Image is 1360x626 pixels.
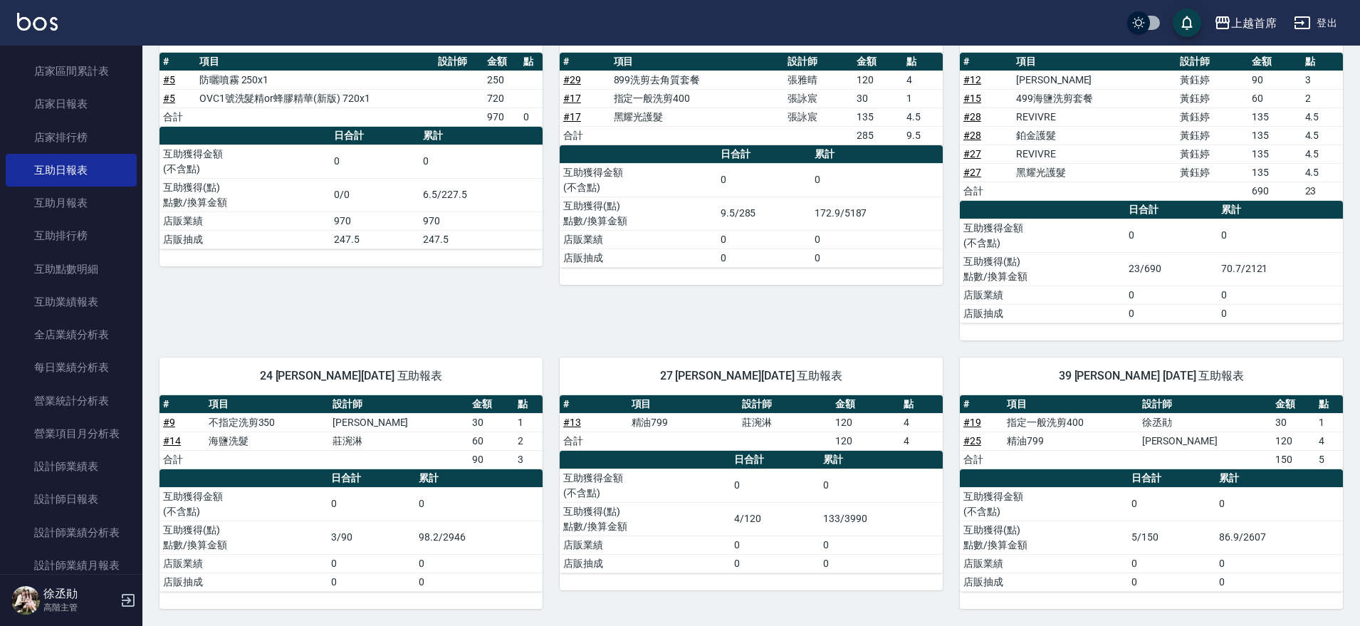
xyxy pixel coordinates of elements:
[415,487,543,521] td: 0
[1215,573,1343,591] td: 0
[159,145,330,178] td: 互助獲得金額 (不含點)
[1302,108,1343,126] td: 4.5
[163,417,175,428] a: #9
[1302,182,1343,200] td: 23
[6,351,137,384] a: 每日業績分析表
[205,432,329,450] td: 海鹽洗髮
[328,469,415,488] th: 日合計
[514,413,543,432] td: 1
[832,432,900,450] td: 120
[811,249,943,267] td: 0
[903,108,943,126] td: 4.5
[1003,432,1139,450] td: 精油799
[1125,304,1218,323] td: 0
[903,71,943,89] td: 4
[960,219,1125,252] td: 互助獲得金額 (不含點)
[560,53,610,71] th: #
[177,369,525,383] span: 24 [PERSON_NAME][DATE] 互助報表
[900,413,943,432] td: 4
[1139,395,1272,414] th: 設計師
[6,219,137,252] a: 互助排行榜
[960,450,1003,469] td: 合計
[1176,71,1248,89] td: 黃鈺婷
[560,536,731,554] td: 店販業績
[1272,395,1315,414] th: 金額
[731,451,820,469] th: 日合計
[820,536,943,554] td: 0
[1248,163,1301,182] td: 135
[963,74,981,85] a: #12
[1139,432,1272,450] td: [PERSON_NAME]
[328,554,415,573] td: 0
[832,395,900,414] th: 金額
[1176,89,1248,108] td: 黃鈺婷
[1013,53,1176,71] th: 項目
[419,230,543,249] td: 247.5
[1218,286,1343,304] td: 0
[419,178,543,212] td: 6.5/227.5
[560,197,717,230] td: 互助獲得(點) 點數/換算金額
[163,435,181,447] a: #14
[820,469,943,502] td: 0
[520,108,543,126] td: 0
[560,502,731,536] td: 互助獲得(點) 點數/換算金額
[1302,126,1343,145] td: 4.5
[483,53,520,71] th: 金額
[419,212,543,230] td: 970
[717,197,811,230] td: 9.5/285
[1218,201,1343,219] th: 累計
[731,554,820,573] td: 0
[1302,145,1343,163] td: 4.5
[1208,9,1282,38] button: 上越首席
[469,395,514,414] th: 金額
[1302,53,1343,71] th: 點
[1013,89,1176,108] td: 499海鹽洗剪套餐
[960,252,1125,286] td: 互助獲得(點) 點數/換算金額
[960,53,1343,201] table: a dense table
[1248,126,1301,145] td: 135
[560,126,610,145] td: 合計
[560,163,717,197] td: 互助獲得金額 (不含點)
[731,469,820,502] td: 0
[560,451,943,573] table: a dense table
[6,121,137,154] a: 店家排行榜
[717,145,811,164] th: 日合計
[960,487,1128,521] td: 互助獲得金額 (不含點)
[159,450,205,469] td: 合計
[903,53,943,71] th: 點
[563,93,581,104] a: #17
[900,432,943,450] td: 4
[1218,219,1343,252] td: 0
[483,89,520,108] td: 720
[560,395,628,414] th: #
[159,395,543,469] table: a dense table
[1315,432,1343,450] td: 4
[820,502,943,536] td: 133/3990
[1218,304,1343,323] td: 0
[1272,432,1315,450] td: 120
[6,385,137,417] a: 營業統計分析表
[811,197,943,230] td: 172.9/5187
[330,212,419,230] td: 970
[469,432,514,450] td: 60
[853,71,904,89] td: 120
[563,417,581,428] a: #13
[1128,487,1215,521] td: 0
[820,451,943,469] th: 累計
[196,71,434,89] td: 防曬噴霧 250x1
[731,502,820,536] td: 4/120
[328,521,415,554] td: 3/90
[469,450,514,469] td: 90
[469,413,514,432] td: 30
[903,126,943,145] td: 9.5
[563,111,581,122] a: #17
[520,53,543,71] th: 點
[159,395,205,414] th: #
[6,318,137,351] a: 全店業績分析表
[205,413,329,432] td: 不指定洗剪350
[731,536,820,554] td: 0
[1013,145,1176,163] td: REVIVRE
[329,432,469,450] td: 莊涴淋
[560,145,943,268] table: a dense table
[1003,395,1139,414] th: 項目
